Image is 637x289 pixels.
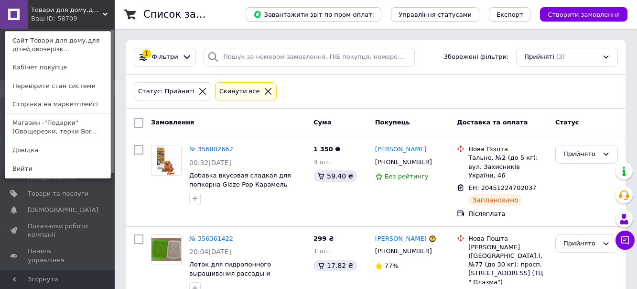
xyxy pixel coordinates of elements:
span: Доставка та оплата [457,119,528,126]
a: [PERSON_NAME] [375,234,427,244]
button: Створити замовлення [540,7,627,22]
span: Статус [555,119,579,126]
span: Товари для дому,для дітей,овочерізки Borner,лотки,взуття,одяг "Домініка" [31,6,103,14]
span: 3 шт. [313,158,331,166]
a: Магазин -"Подарки"(Овощерезки, терки Bor... [5,114,110,141]
button: Чат з покупцем [615,231,635,250]
a: Фото товару [151,145,182,176]
div: 1 [142,49,151,58]
span: ЕН: 20451224702037 [468,184,536,191]
img: Фото товару [151,238,181,261]
button: Завантажити звіт по пром-оплаті [246,7,381,22]
div: Прийнято [563,239,598,249]
span: Фільтри [152,53,178,62]
div: 17.82 ₴ [313,260,357,271]
a: Добавка вкусовая сладкая для попкорна Glaze Pop Карамель [189,172,291,188]
span: Без рейтингу [385,173,429,180]
span: 1 350 ₴ [313,145,340,153]
span: Експорт [497,11,523,18]
a: Фото товару [151,234,182,265]
span: Замовлення [151,119,194,126]
a: Сайт Товари для дому,для дітей,овочерізк... [5,32,110,58]
input: Пошук за номером замовлення, ПІБ покупця, номером телефону, Email, номером накладної [204,48,414,67]
div: Ваш ID: 58709 [31,14,71,23]
img: Фото товару [153,145,179,175]
div: [PHONE_NUMBER] [373,245,434,257]
a: Перевірити стан системи [5,77,110,95]
span: Показники роботи компанії [28,222,88,239]
div: Нова Пошта [468,145,548,154]
button: Управління статусами [391,7,479,22]
div: [PERSON_NAME] ([GEOGRAPHIC_DATA].), №77 (до 30 кг): просп. [STREET_ADDRESS] (ТЦ " Плазма") [468,243,548,287]
span: [DEMOGRAPHIC_DATA] [28,206,98,214]
a: Вийти [5,160,110,178]
div: Cкинути все [217,87,262,97]
span: 299 ₴ [313,235,334,242]
button: Експорт [489,7,531,22]
div: Тальне, №2 (до 5 кг): вул. Захисників України, 46 [468,154,548,180]
a: Сторінка на маркетплейсі [5,95,110,113]
span: Управління статусами [399,11,472,18]
a: № 356361422 [189,235,233,242]
span: Збережені фільтри: [443,53,508,62]
div: Післяплата [468,210,548,218]
span: Прийняті [524,53,554,62]
h1: Список замовлень [143,9,240,20]
span: Створити замовлення [548,11,620,18]
a: [PERSON_NAME] [375,145,427,154]
span: Завантажити звіт по пром-оплаті [253,10,374,19]
span: 77% [385,262,399,269]
span: Покупець [375,119,410,126]
div: Прийнято [563,149,598,159]
span: Товари та послуги [28,189,88,198]
a: Створити замовлення [530,11,627,18]
div: Заплановано [468,194,522,206]
a: Довідка [5,141,110,159]
div: [PHONE_NUMBER] [373,156,434,168]
div: Статус: Прийняті [136,87,196,97]
div: Нова Пошта [468,234,548,243]
span: 1 шт. [313,247,331,255]
span: Cума [313,119,331,126]
a: № 356802662 [189,145,233,153]
span: Панель управління [28,247,88,264]
span: (3) [556,53,565,60]
div: 59.40 ₴ [313,170,357,182]
span: 20:04[DATE] [189,248,231,256]
span: 00:32[DATE] [189,159,231,167]
a: Кабінет покупця [5,58,110,77]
